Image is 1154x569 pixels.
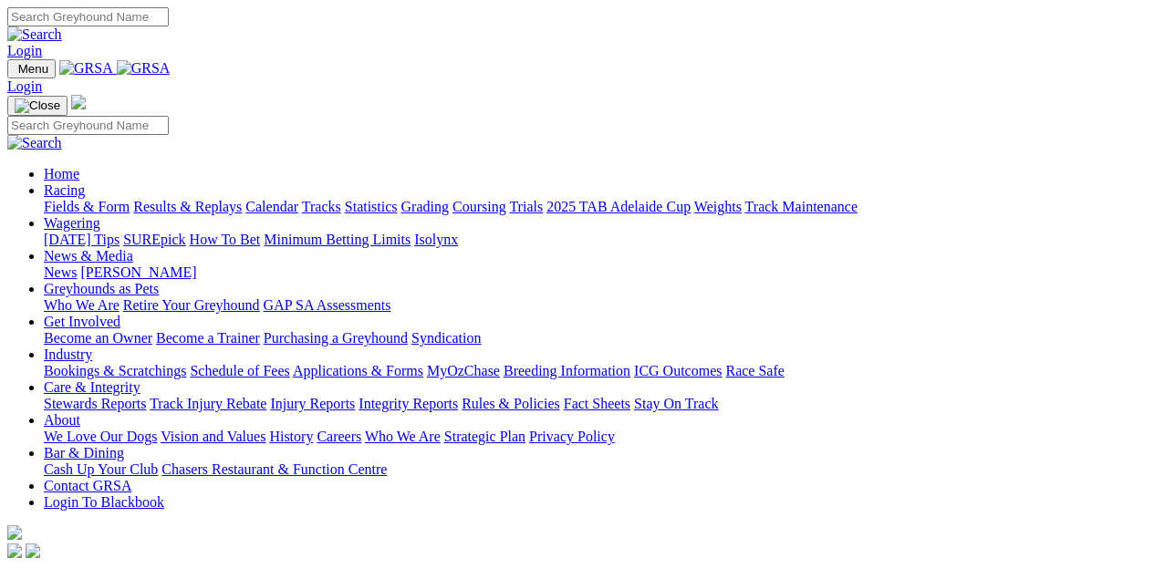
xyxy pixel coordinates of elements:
[123,297,260,313] a: Retire Your Greyhound
[452,199,506,214] a: Coursing
[44,297,120,313] a: Who We Are
[26,543,40,558] img: twitter.svg
[44,330,1147,347] div: Get Involved
[44,412,80,428] a: About
[44,314,120,329] a: Get Involved
[427,363,500,378] a: MyOzChase
[123,232,185,247] a: SUREpick
[444,429,525,444] a: Strategic Plan
[156,330,260,346] a: Become a Trainer
[7,26,62,43] img: Search
[44,330,152,346] a: Become an Owner
[190,232,261,247] a: How To Bet
[44,379,140,395] a: Care & Integrity
[44,347,92,362] a: Industry
[546,199,691,214] a: 2025 TAB Adelaide Cup
[44,445,124,460] a: Bar & Dining
[745,199,858,214] a: Track Maintenance
[44,182,85,198] a: Racing
[245,199,298,214] a: Calendar
[7,59,56,78] button: Toggle navigation
[293,363,423,378] a: Applications & Forms
[44,166,79,181] a: Home
[44,461,1147,478] div: Bar & Dining
[411,330,481,346] a: Syndication
[401,199,449,214] a: Grading
[44,232,120,247] a: [DATE] Tips
[462,396,560,411] a: Rules & Policies
[44,363,186,378] a: Bookings & Scratchings
[44,232,1147,248] div: Wagering
[44,429,1147,445] div: About
[634,363,722,378] a: ICG Outcomes
[264,297,391,313] a: GAP SA Assessments
[345,199,398,214] a: Statistics
[504,363,630,378] a: Breeding Information
[414,232,458,247] a: Isolynx
[150,396,266,411] a: Track Injury Rebate
[564,396,630,411] a: Fact Sheets
[44,264,1147,281] div: News & Media
[264,232,411,247] a: Minimum Betting Limits
[44,461,158,477] a: Cash Up Your Club
[264,330,408,346] a: Purchasing a Greyhound
[44,494,164,510] a: Login To Blackbook
[529,429,615,444] a: Privacy Policy
[18,62,48,76] span: Menu
[365,429,441,444] a: Who We Are
[7,135,62,151] img: Search
[44,429,157,444] a: We Love Our Dogs
[44,297,1147,314] div: Greyhounds as Pets
[190,363,289,378] a: Schedule of Fees
[7,78,42,94] a: Login
[133,199,242,214] a: Results & Replays
[44,215,100,231] a: Wagering
[7,43,42,58] a: Login
[7,525,22,540] img: logo-grsa-white.png
[59,60,113,77] img: GRSA
[269,429,313,444] a: History
[44,363,1147,379] div: Industry
[634,396,718,411] a: Stay On Track
[359,396,458,411] a: Integrity Reports
[7,543,22,558] img: facebook.svg
[80,264,196,280] a: [PERSON_NAME]
[15,98,60,113] img: Close
[161,429,265,444] a: Vision and Values
[117,60,171,77] img: GRSA
[7,116,169,135] input: Search
[44,281,159,296] a: Greyhounds as Pets
[7,7,169,26] input: Search
[71,95,86,109] img: logo-grsa-white.png
[44,396,146,411] a: Stewards Reports
[44,199,130,214] a: Fields & Form
[270,396,355,411] a: Injury Reports
[7,96,68,116] button: Toggle navigation
[725,363,784,378] a: Race Safe
[44,248,133,264] a: News & Media
[509,199,543,214] a: Trials
[44,199,1147,215] div: Racing
[317,429,361,444] a: Careers
[694,199,742,214] a: Weights
[302,199,341,214] a: Tracks
[44,478,131,493] a: Contact GRSA
[44,264,77,280] a: News
[161,461,387,477] a: Chasers Restaurant & Function Centre
[44,396,1147,412] div: Care & Integrity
